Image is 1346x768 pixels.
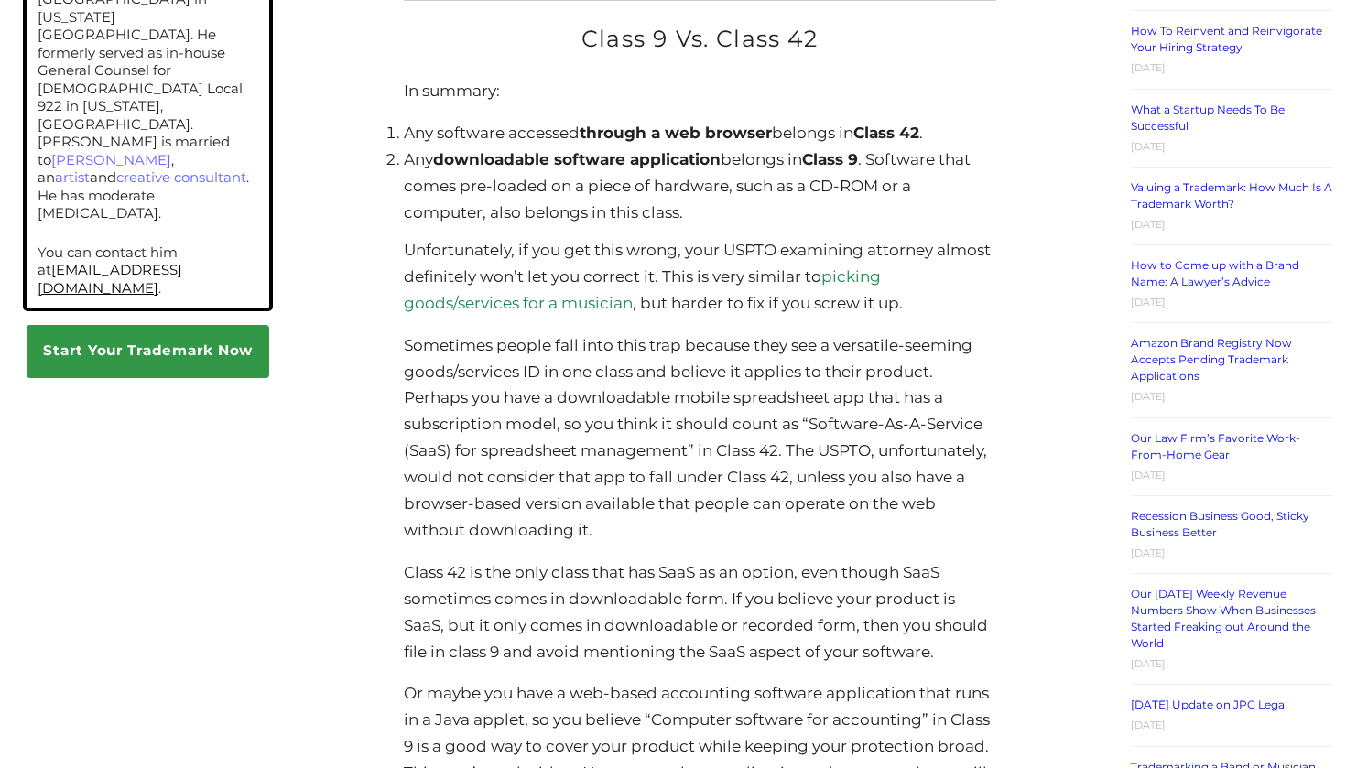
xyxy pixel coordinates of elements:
li: Any belongs in . Software that comes pre-loaded on a piece of hardware, such as a CD-ROM or a com... [404,146,996,226]
time: [DATE] [1131,61,1166,74]
strong: Class 42 [853,124,919,142]
time: [DATE] [1131,218,1166,231]
time: [DATE] [1131,469,1166,481]
a: Our Law Firm’s Favorite Work-From-Home Gear [1131,431,1300,461]
a: Amazon Brand Registry Now Accepts Pending Trademark Applications [1131,336,1292,383]
a: How To Reinvent and Reinvigorate Your Hiring Strategy [1131,24,1322,54]
strong: through a web browser [580,124,772,142]
strong: downloadable software application [433,150,721,168]
time: [DATE] [1131,719,1166,731]
a: [PERSON_NAME] [51,151,171,168]
p: Sometimes people fall into this trap because they see a versatile-seeming goods/services ID in on... [404,332,996,544]
a: artist [55,168,90,186]
a: Recession Business Good, Sticky Business Better [1131,509,1309,539]
p: Class 42 is the only class that has SaaS as an option, even though SaaS sometimes comes in downlo... [404,559,996,665]
a: picking goods/services for a musician [404,267,881,312]
a: Valuing a Trademark: How Much Is A Trademark Worth? [1131,180,1332,211]
h2: Class 9 Vs. Class 42 [404,22,996,56]
a: creative consultant [116,168,246,186]
time: [DATE] [1131,390,1166,403]
a: Start Your Trademark Now [27,325,269,378]
a: [EMAIL_ADDRESS][DOMAIN_NAME] [38,261,182,297]
time: [DATE] [1131,546,1166,559]
li: Any software accessed belongs in . [404,120,996,146]
p: In summary: [404,78,996,104]
time: [DATE] [1131,140,1166,153]
a: What a Startup Needs To Be Successful [1131,103,1285,133]
p: You can contact him at . [38,243,259,297]
strong: Class 9 [802,150,858,168]
a: How to Come up with a Brand Name: A Lawyer’s Advice [1131,258,1299,288]
a: [DATE] Update on JPG Legal [1131,698,1287,711]
time: [DATE] [1131,296,1166,308]
a: Our [DATE] Weekly Revenue Numbers Show When Businesses Started Freaking out Around the World [1131,587,1316,650]
time: [DATE] [1131,657,1166,670]
p: Unfortunately, if you get this wrong, your USPTO examining attorney almost definitely won’t let y... [404,237,996,317]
